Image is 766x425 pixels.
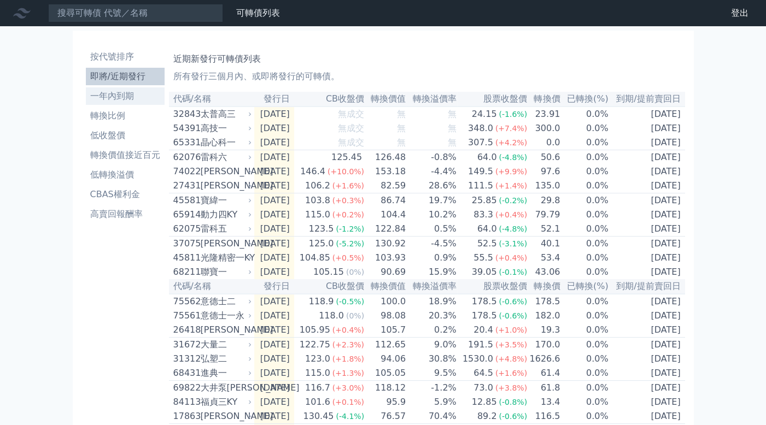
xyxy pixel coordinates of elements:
td: 0.0% [560,294,609,309]
div: 雷科六 [201,151,250,164]
a: 可轉債列表 [236,8,280,18]
td: 0.2% [406,323,457,338]
td: 18.9% [406,294,457,309]
div: 31672 [173,338,198,351]
span: (-4.8%) [499,153,527,162]
th: 轉換價 [528,92,560,107]
td: 30.8% [406,352,457,366]
td: 0.0% [560,395,609,409]
a: 按代號排序 [86,48,165,66]
div: 89.2 [475,410,499,423]
span: (+4.2%) [495,138,527,147]
td: [DATE] [609,164,685,179]
td: [DATE] [609,265,685,279]
td: 0.0% [560,121,609,135]
td: 50.6 [528,150,560,165]
div: 105.95 [297,323,332,337]
div: 73.0 [471,381,495,394]
td: 20.3% [406,309,457,323]
div: 25.85 [470,194,499,207]
td: -4.5% [406,237,457,251]
td: 61.8 [528,381,560,396]
div: 27431 [173,179,198,192]
td: 105.05 [365,366,406,381]
div: 64.0 [475,151,499,164]
div: 17863 [173,410,198,423]
span: (-0.6%) [499,412,527,421]
span: (+0.3%) [332,196,364,205]
div: 348.0 [466,122,495,135]
th: 代碼/名稱 [169,92,254,107]
div: 84113 [173,396,198,409]
h1: 近期新發行可轉債列表 [173,52,681,66]
div: 307.5 [466,136,495,149]
div: 光隆精密一KY [201,251,250,264]
td: [DATE] [254,150,294,165]
td: [DATE] [254,121,294,135]
div: 125.0 [307,237,336,250]
td: -1.2% [406,381,457,396]
div: 動力四KY [201,208,250,221]
td: 28.6% [406,179,457,193]
td: 53.4 [528,251,560,265]
span: (+1.4%) [495,181,527,190]
div: 118.0 [317,309,346,322]
td: 0.9% [406,251,457,265]
li: CBAS權利金 [86,188,165,201]
td: 19.3 [528,323,560,338]
span: (+1.0%) [495,326,527,334]
td: 135.0 [528,179,560,193]
div: 進典一 [201,367,250,380]
td: [DATE] [254,395,294,409]
td: 13.4 [528,395,560,409]
td: 86.74 [365,193,406,208]
td: 9.5% [406,366,457,381]
div: 146.4 [298,165,328,178]
td: 130.92 [365,237,406,251]
a: 一年內到期 [86,87,165,105]
td: [DATE] [609,135,685,150]
td: [DATE] [254,366,294,381]
td: 105.7 [365,323,406,338]
div: [PERSON_NAME] [201,323,250,337]
li: 低轉換溢價 [86,168,165,181]
div: 65914 [173,208,198,221]
div: 149.5 [466,165,495,178]
td: [DATE] [609,381,685,396]
li: 轉換比例 [86,109,165,122]
span: (-4.8%) [499,225,527,233]
span: (-1.2%) [336,225,364,233]
span: (+4.8%) [495,355,527,363]
div: 130.45 [301,410,336,423]
span: (-5.2%) [336,239,364,248]
td: 300.0 [528,121,560,135]
div: 83.3 [471,208,495,221]
span: 無 [448,137,457,147]
div: 191.5 [466,338,495,351]
span: (-0.2%) [499,196,527,205]
td: 122.84 [365,222,406,237]
div: 32843 [173,108,198,121]
th: 轉換溢價率 [406,279,457,294]
td: [DATE] [254,208,294,222]
div: 122.75 [297,338,332,351]
a: 低收盤價 [86,127,165,144]
td: [DATE] [609,395,685,409]
td: 0.0% [560,193,609,208]
td: 40.1 [528,237,560,251]
div: 104.85 [297,251,332,264]
div: 55.5 [471,251,495,264]
td: [DATE] [254,193,294,208]
div: 75562 [173,295,198,308]
td: [DATE] [609,150,685,165]
td: 29.8 [528,193,560,208]
a: 高賣回報酬率 [86,205,165,223]
div: 123.0 [303,352,332,365]
span: 無成交 [338,137,364,147]
td: [DATE] [254,338,294,352]
td: [DATE] [609,294,685,309]
div: 178.5 [470,295,499,308]
td: 0.0% [560,222,609,237]
div: 62076 [173,151,198,164]
td: 0.0% [560,352,609,366]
